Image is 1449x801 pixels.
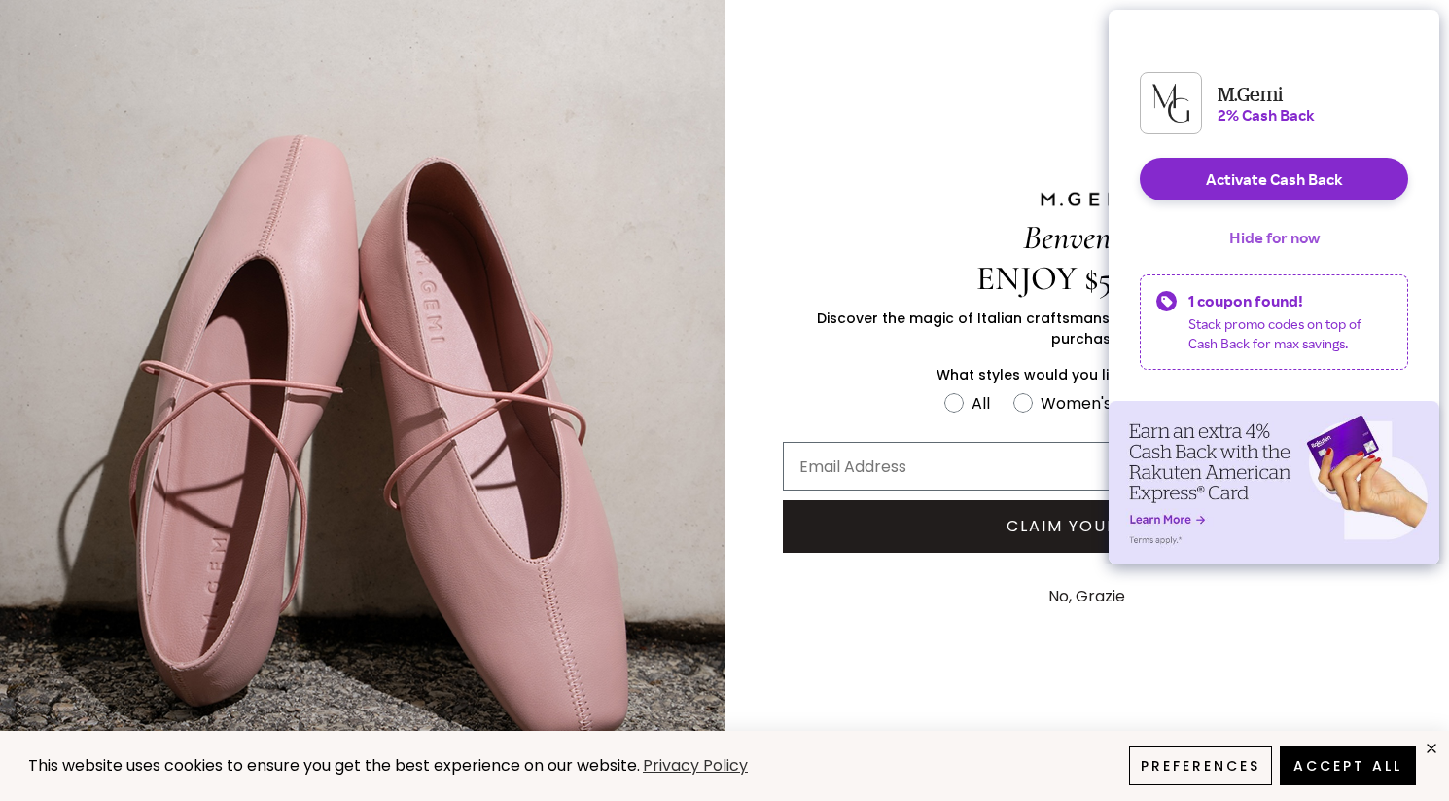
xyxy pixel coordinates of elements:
div: Women's [1041,391,1112,416]
span: ENJOY $50 OFF [976,258,1197,299]
span: Discover the magic of Italian craftsmanship with $50 off your first full-price purchase. [817,309,1358,348]
button: Accept All [1280,746,1416,785]
div: close [1424,741,1439,756]
input: Email Address [783,442,1391,491]
button: Preferences [1129,746,1272,785]
div: All [972,391,990,416]
button: Close dialog [1407,8,1441,42]
button: CLAIM YOUR GIFT [783,500,1391,553]
button: No, Grazie [1039,572,1135,621]
a: Privacy Policy (opens in a new tab) [640,754,751,779]
span: What styles would you like to hear about? [937,365,1237,384]
span: This website uses cookies to ensure you get the best experience on our website. [28,754,640,777]
span: Benvenuta [1023,217,1150,258]
img: M.GEMI [1039,191,1136,208]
